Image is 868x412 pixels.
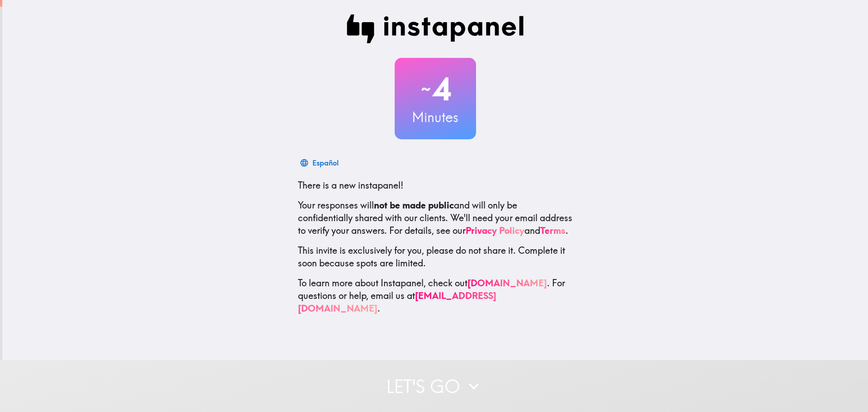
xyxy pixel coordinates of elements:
[312,156,339,169] div: Español
[298,244,573,270] p: This invite is exclusively for you, please do not share it. Complete it soon because spots are li...
[395,108,476,127] h3: Minutes
[347,14,524,43] img: Instapanel
[298,180,403,191] span: There is a new instapanel!
[374,199,454,211] b: not be made public
[298,290,496,314] a: [EMAIL_ADDRESS][DOMAIN_NAME]
[298,154,342,172] button: Español
[467,277,547,289] a: [DOMAIN_NAME]
[395,71,476,108] h2: 4
[540,225,566,236] a: Terms
[466,225,524,236] a: Privacy Policy
[420,76,432,103] span: ~
[298,199,573,237] p: Your responses will and will only be confidentially shared with our clients. We'll need your emai...
[298,277,573,315] p: To learn more about Instapanel, check out . For questions or help, email us at .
